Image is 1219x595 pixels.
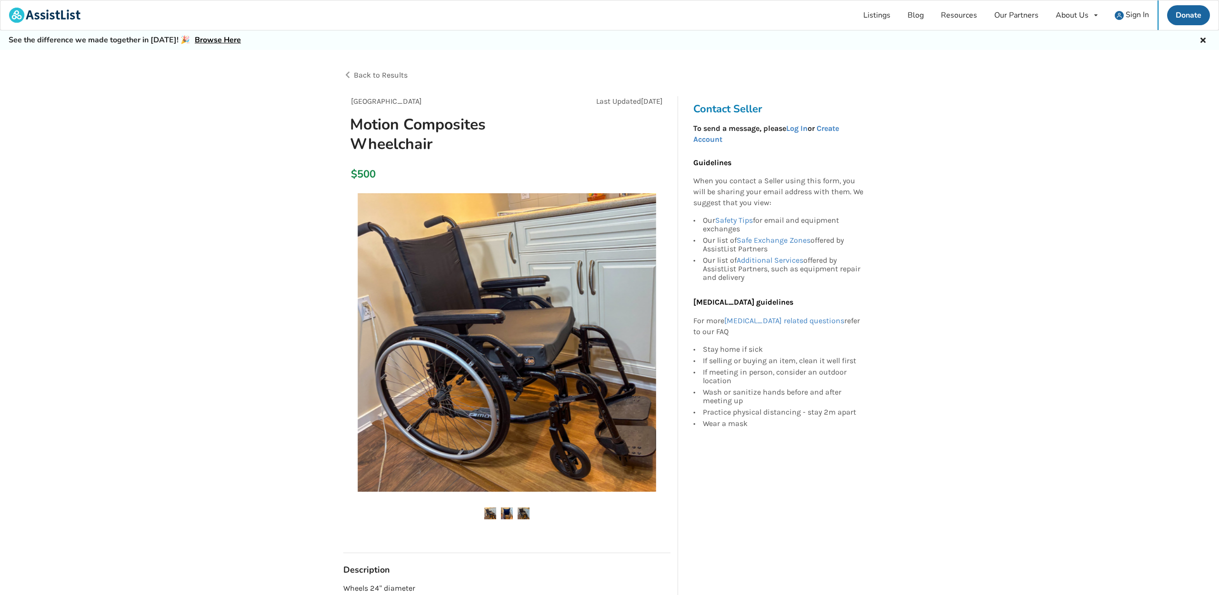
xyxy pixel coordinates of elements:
[855,0,899,30] a: Listings
[703,216,864,235] div: Our for email and equipment exchanges
[703,407,864,418] div: Practice physical distancing - stay 2m apart
[899,0,932,30] a: Blog
[703,367,864,387] div: If meeting in person, consider an outdoor location
[342,115,568,154] h1: Motion Composites Wheelchair
[351,168,356,181] div: $500
[693,102,869,116] h3: Contact Seller
[715,216,753,225] a: Safety Tips
[9,35,241,45] h5: See the difference we made together in [DATE]! 🎉
[354,70,408,79] span: Back to Results
[693,124,839,144] a: Create Account
[484,507,496,519] img: motion composites wheelchair-wheelchair-mobility-west vancouver-assistlist-listing
[501,507,513,519] img: motion composites wheelchair-wheelchair-mobility-west vancouver-assistlist-listing
[693,176,864,208] p: When you contact a Seller using this form, you will be sharing your email address with them. We s...
[9,8,80,23] img: assistlist-logo
[1056,11,1089,19] div: About Us
[932,0,986,30] a: Resources
[693,124,839,144] strong: To send a message, please or
[693,158,731,167] b: Guidelines
[703,418,864,428] div: Wear a mask
[724,316,844,325] a: [MEDICAL_DATA] related questions
[703,345,864,355] div: Stay home if sick
[1106,0,1158,30] a: user icon Sign In
[703,255,864,282] div: Our list of offered by AssistList Partners, such as equipment repair and delivery
[351,97,422,106] span: [GEOGRAPHIC_DATA]
[693,316,864,337] p: For more refer to our FAQ
[737,256,803,265] a: Additional Services
[737,236,810,245] a: Safe Exchange Zones
[343,565,670,575] h3: Description
[596,97,641,106] span: Last Updated
[641,97,663,106] span: [DATE]
[703,235,864,255] div: Our list of offered by AssistList Partners
[986,0,1047,30] a: Our Partners
[195,35,241,45] a: Browse Here
[703,355,864,367] div: If selling or buying an item, clean it well first
[786,124,808,133] a: Log In
[1126,10,1149,20] span: Sign In
[1167,5,1210,25] a: Donate
[693,297,793,307] b: [MEDICAL_DATA] guidelines
[518,507,530,519] img: motion composites wheelchair-wheelchair-mobility-west vancouver-assistlist-listing
[1115,11,1124,20] img: user icon
[703,387,864,407] div: Wash or sanitize hands before and after meeting up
